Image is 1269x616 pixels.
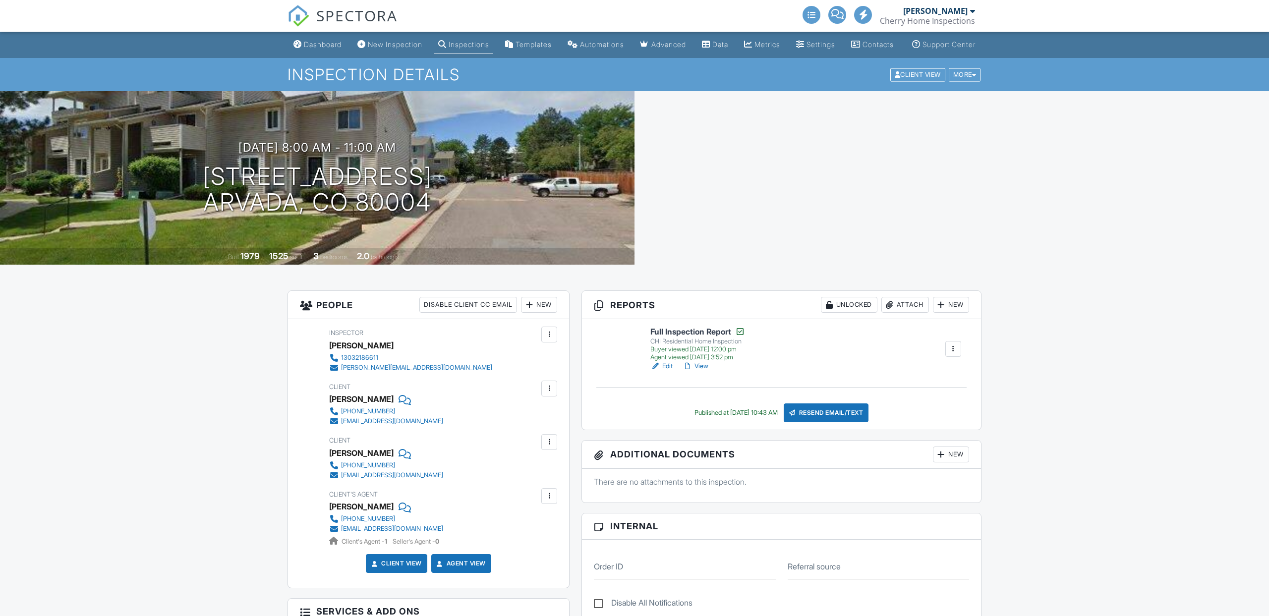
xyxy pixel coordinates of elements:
a: 13032186611 [329,353,492,363]
a: Contacts [847,36,898,54]
div: [PERSON_NAME] [329,392,394,406]
div: Inspections [449,40,489,49]
span: bedrooms [320,253,347,261]
div: Data [712,40,728,49]
a: [PERSON_NAME] [329,499,394,514]
div: [EMAIL_ADDRESS][DOMAIN_NAME] [341,525,443,533]
a: New Inspection [353,36,426,54]
h3: People [288,291,569,319]
span: Client's Agent [329,491,378,498]
a: Support Center [908,36,980,54]
div: [PERSON_NAME] [329,338,394,353]
div: Contacts [863,40,894,49]
a: Inspections [434,36,493,54]
label: Referral source [788,561,841,572]
h3: Internal [582,513,981,539]
div: 1979 [240,251,260,261]
div: New [521,297,557,313]
a: [EMAIL_ADDRESS][DOMAIN_NAME] [329,416,443,426]
a: Metrics [740,36,784,54]
div: Settings [807,40,835,49]
div: More [949,68,981,81]
span: Inspector [329,329,363,336]
a: Edit [650,361,673,371]
div: Dashboard [304,40,342,49]
span: Seller's Agent - [393,538,439,545]
a: Templates [501,36,556,54]
div: New Inspection [368,40,422,49]
div: Client View [890,68,945,81]
h3: Additional Documents [582,441,981,469]
div: Automations [580,40,624,49]
div: Metrics [754,40,780,49]
div: Cherry Home Inspections [880,16,975,26]
span: SPECTORA [316,5,398,26]
a: Data [698,36,732,54]
span: bathrooms [371,253,399,261]
h1: [STREET_ADDRESS] Arvada, CO 80004 [203,164,432,216]
a: [PHONE_NUMBER] [329,460,443,470]
h3: [DATE] 8:00 am - 11:00 am [238,141,396,154]
div: Support Center [923,40,976,49]
div: [PHONE_NUMBER] [341,515,395,523]
a: Dashboard [289,36,346,54]
a: Automations (Advanced) [564,36,628,54]
strong: 0 [435,538,439,545]
div: Templates [516,40,552,49]
div: [PERSON_NAME][EMAIL_ADDRESS][DOMAIN_NAME] [341,364,492,372]
a: Full Inspection Report CHI Residential Home Inspection Buyer viewed [DATE] 12:00 pm Agent viewed ... [650,327,745,361]
div: Agent viewed [DATE] 3:52 pm [650,353,745,361]
span: Built [228,253,239,261]
label: Disable All Notifications [594,598,692,611]
h6: Full Inspection Report [650,327,745,336]
a: [EMAIL_ADDRESS][DOMAIN_NAME] [329,470,443,480]
span: Client [329,437,350,444]
div: 2.0 [357,251,369,261]
div: New [933,297,969,313]
div: Attach [881,297,929,313]
img: The Best Home Inspection Software - Spectora [288,5,309,27]
div: New [933,447,969,462]
a: View [683,361,708,371]
h1: Inspection Details [288,66,981,83]
div: 13032186611 [341,354,378,362]
div: [PERSON_NAME] [329,446,394,460]
div: [EMAIL_ADDRESS][DOMAIN_NAME] [341,471,443,479]
div: 3 [313,251,319,261]
h3: Reports [582,291,981,319]
div: [PERSON_NAME] [903,6,968,16]
a: [EMAIL_ADDRESS][DOMAIN_NAME] [329,524,443,534]
div: [PHONE_NUMBER] [341,461,395,469]
span: Client's Agent - [342,538,389,545]
div: Published at [DATE] 10:43 AM [694,409,778,417]
div: [PHONE_NUMBER] [341,407,395,415]
div: 1525 [269,251,288,261]
a: Client View [369,559,422,568]
strong: 1 [385,538,387,545]
div: CHI Residential Home Inspection [650,337,745,345]
div: Advanced [651,40,686,49]
a: [PERSON_NAME][EMAIL_ADDRESS][DOMAIN_NAME] [329,363,492,373]
p: There are no attachments to this inspection. [594,476,969,487]
a: Client View [889,70,948,78]
span: sq. ft. [290,253,304,261]
div: [EMAIL_ADDRESS][DOMAIN_NAME] [341,417,443,425]
div: Unlocked [821,297,877,313]
span: Client [329,383,350,391]
a: [PHONE_NUMBER] [329,514,443,524]
a: [PHONE_NUMBER] [329,406,443,416]
div: Buyer viewed [DATE] 12:00 pm [650,345,745,353]
a: Settings [792,36,839,54]
a: Agent View [435,559,486,568]
a: SPECTORA [288,13,398,34]
div: Disable Client CC Email [419,297,517,313]
label: Order ID [594,561,623,572]
div: Resend Email/Text [784,403,869,422]
a: Advanced [636,36,690,54]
